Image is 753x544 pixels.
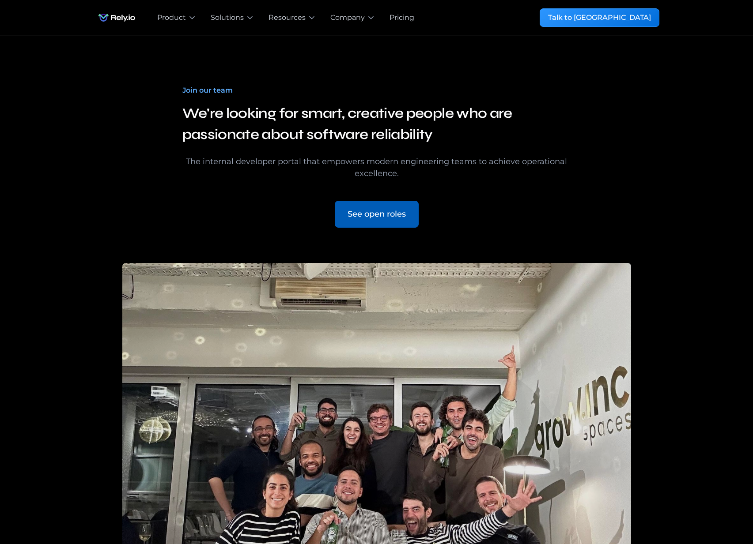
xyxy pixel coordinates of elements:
a: Talk to [GEOGRAPHIC_DATA] [540,8,659,27]
a: Pricing [390,12,414,23]
a: home [94,9,140,26]
div: Resources [269,12,306,23]
h3: We're looking for smart, creative people who are passionate about software reliability [182,103,571,145]
div: Solutions [211,12,244,23]
div: Join our team [182,85,233,96]
div: Talk to [GEOGRAPHIC_DATA] [548,12,651,23]
div: Product [157,12,186,23]
iframe: Chatbot [695,486,741,532]
div: See open roles [348,208,406,220]
a: See open roles [335,201,419,228]
img: Rely.io logo [94,9,140,26]
div: The internal developer portal that empowers modern engineering teams to achieve operational excel... [182,156,571,180]
div: Company [330,12,365,23]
